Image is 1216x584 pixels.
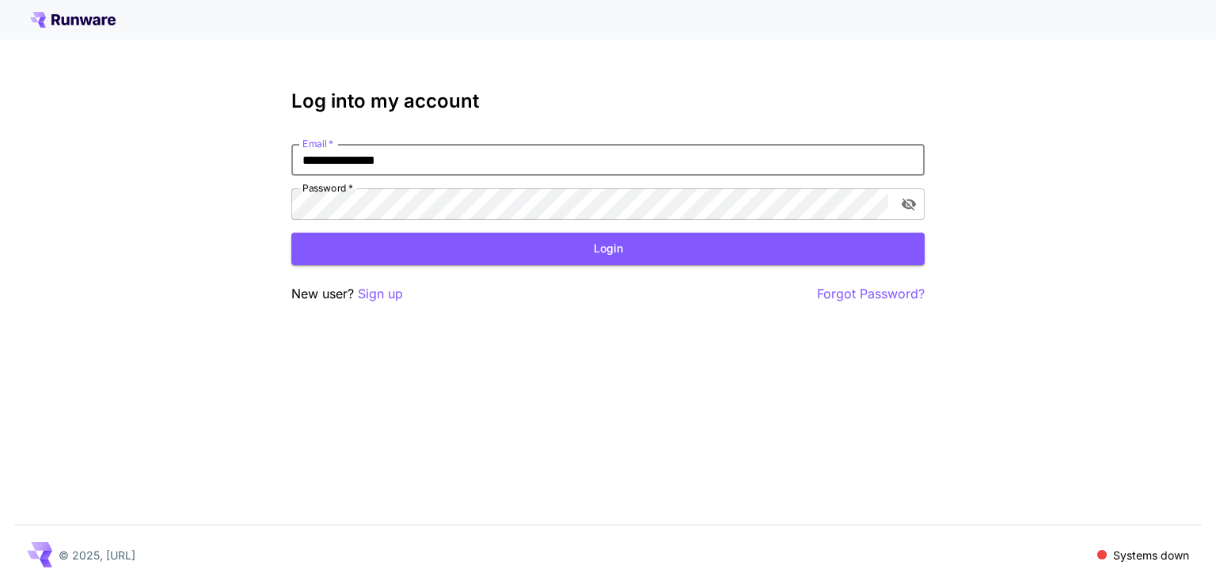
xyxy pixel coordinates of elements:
[59,547,135,563] p: © 2025, [URL]
[817,284,925,304] button: Forgot Password?
[358,284,403,304] button: Sign up
[291,233,925,265] button: Login
[291,90,925,112] h3: Log into my account
[1113,547,1189,563] p: Systems down
[302,137,333,150] label: Email
[302,181,353,195] label: Password
[291,284,403,304] p: New user?
[895,190,923,218] button: toggle password visibility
